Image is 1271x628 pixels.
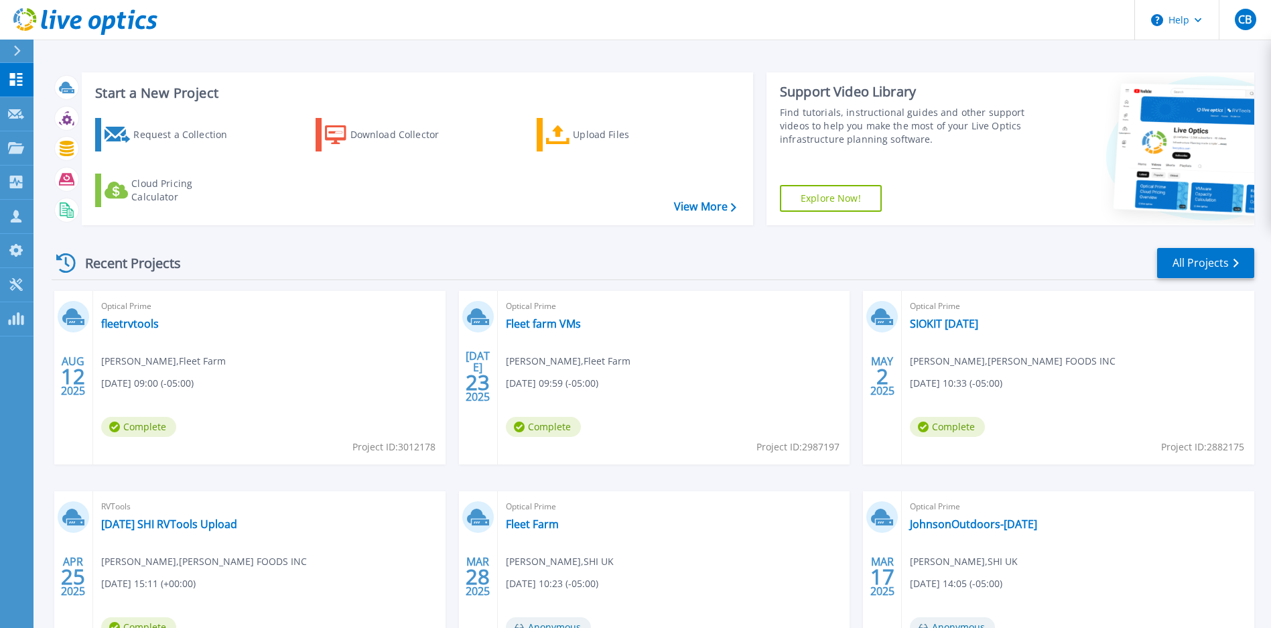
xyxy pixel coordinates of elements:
span: [DATE] 09:59 (-05:00) [506,376,598,391]
span: Optical Prime [910,299,1246,314]
span: RVTools [101,499,438,514]
span: [PERSON_NAME] , Fleet Farm [101,354,226,369]
span: Complete [101,417,176,437]
div: Download Collector [350,121,458,148]
span: Project ID: 2987197 [756,440,840,454]
span: [DATE] 09:00 (-05:00) [101,376,194,391]
a: Explore Now! [780,185,882,212]
span: [PERSON_NAME] , SHI UK [506,554,614,569]
span: Optical Prime [506,299,842,314]
div: Cloud Pricing Calculator [131,177,239,204]
span: Complete [506,417,581,437]
a: Download Collector [316,118,465,151]
span: 2 [876,371,888,382]
span: [DATE] 10:23 (-05:00) [506,576,598,591]
a: Fleet Farm [506,517,559,531]
span: [PERSON_NAME] , [PERSON_NAME] FOODS INC [101,554,307,569]
a: [DATE] SHI RVTools Upload [101,517,237,531]
span: Optical Prime [910,499,1246,514]
span: 12 [61,371,85,382]
a: Upload Files [537,118,686,151]
span: Complete [910,417,985,437]
span: [DATE] 15:11 (+00:00) [101,576,196,591]
div: MAR 2025 [465,552,490,601]
a: Fleet farm VMs [506,317,581,330]
div: [DATE] 2025 [465,352,490,401]
span: CB [1238,14,1252,25]
a: Request a Collection [95,118,245,151]
div: APR 2025 [60,552,86,601]
span: 25 [61,571,85,582]
a: fleetrvtools [101,317,159,330]
span: [PERSON_NAME] , Fleet Farm [506,354,630,369]
a: JohnsonOutdoors-[DATE] [910,517,1037,531]
span: [DATE] 10:33 (-05:00) [910,376,1002,391]
div: Recent Projects [52,247,199,279]
span: Optical Prime [101,299,438,314]
span: Optical Prime [506,499,842,514]
div: MAR 2025 [870,552,895,601]
a: View More [674,200,736,213]
a: SIOKIT [DATE] [910,317,978,330]
span: 23 [466,377,490,388]
div: AUG 2025 [60,352,86,401]
div: MAY 2025 [870,352,895,401]
span: [PERSON_NAME] , SHI UK [910,554,1018,569]
span: Project ID: 3012178 [352,440,436,454]
span: [DATE] 14:05 (-05:00) [910,576,1002,591]
a: Cloud Pricing Calculator [95,174,245,207]
div: Request a Collection [133,121,241,148]
a: All Projects [1157,248,1254,278]
div: Find tutorials, instructional guides and other support videos to help you make the most of your L... [780,106,1028,146]
span: 28 [466,571,490,582]
span: [PERSON_NAME] , [PERSON_NAME] FOODS INC [910,354,1116,369]
h3: Start a New Project [95,86,736,101]
span: Project ID: 2882175 [1161,440,1244,454]
div: Upload Files [573,121,680,148]
span: 17 [870,571,894,582]
div: Support Video Library [780,83,1028,101]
